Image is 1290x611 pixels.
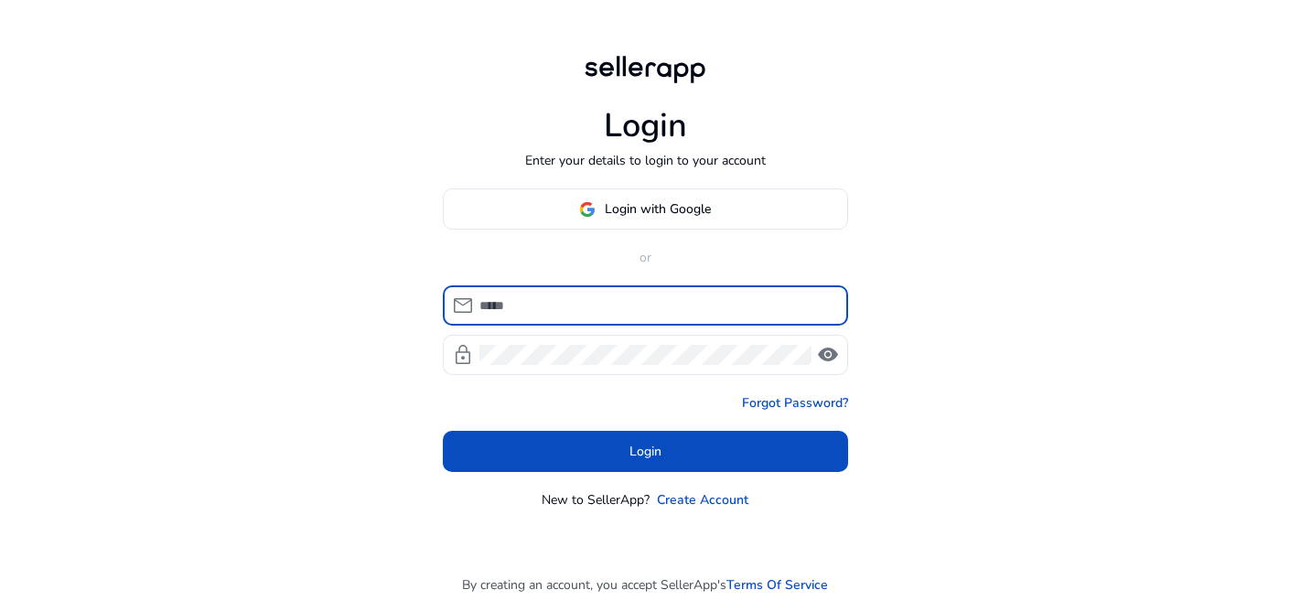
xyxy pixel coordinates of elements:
span: mail [452,295,474,316]
p: Enter your details to login to your account [525,151,766,170]
img: google-logo.svg [579,201,596,218]
a: Terms Of Service [726,575,828,595]
p: or [443,248,848,267]
button: Login with Google [443,188,848,230]
button: Login [443,431,848,472]
a: Create Account [657,490,748,509]
a: Forgot Password? [742,393,848,413]
p: New to SellerApp? [542,490,650,509]
span: lock [452,344,474,366]
span: visibility [817,344,839,366]
h1: Login [604,106,687,145]
span: Login with Google [605,199,711,219]
span: Login [629,442,661,461]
